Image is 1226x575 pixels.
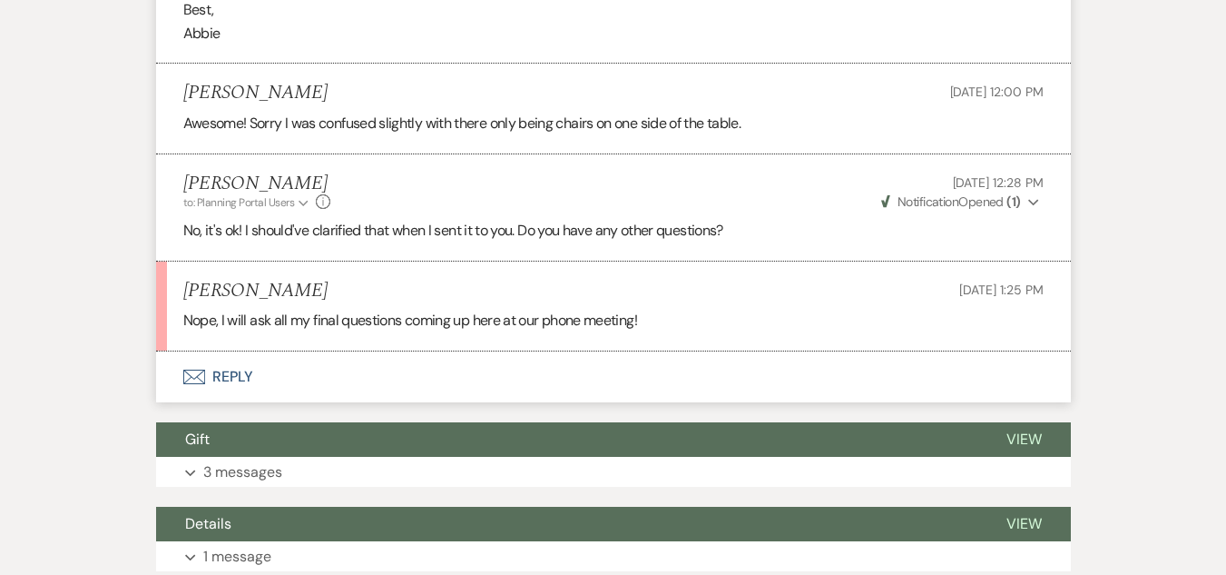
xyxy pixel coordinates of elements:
[953,174,1044,191] span: [DATE] 12:28 PM
[156,457,1071,488] button: 3 messages
[878,193,1044,212] button: NotificationOpened (1)
[183,82,328,104] h5: [PERSON_NAME]
[183,22,1044,45] p: Abbie
[183,219,1044,243] p: No, it's ok! I should've clarified that when I sent it to you. Do you have any other questions?
[977,422,1071,457] button: View
[183,194,312,211] button: to: Planning Portal Users
[183,173,331,195] h5: [PERSON_NAME]
[183,112,1044,135] p: Awesome! Sorry I was confused slightly with there only being chairs on one side of the table.
[183,309,1044,332] p: Nope, I will ask all my final questions coming up here at our phone meeting!
[1006,514,1042,533] span: View
[881,193,1021,210] span: Opened
[950,84,1044,100] span: [DATE] 12:00 PM
[1006,193,1020,210] strong: ( 1 )
[185,430,210,449] span: Gift
[156,422,977,457] button: Gift
[1006,430,1042,449] span: View
[185,514,231,533] span: Details
[183,280,328,302] h5: [PERSON_NAME]
[156,352,1071,402] button: Reply
[959,282,1043,298] span: [DATE] 1:25 PM
[203,461,282,484] p: 3 messages
[156,541,1071,572] button: 1 message
[183,195,295,210] span: to: Planning Portal Users
[156,507,977,541] button: Details
[897,193,958,210] span: Notification
[977,507,1071,541] button: View
[203,545,271,569] p: 1 message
